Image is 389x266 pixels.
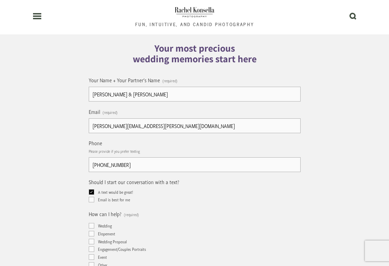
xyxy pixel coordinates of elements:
[89,254,94,260] input: Event
[98,197,130,202] span: Email is best for me
[162,76,177,85] span: (required)
[89,139,102,147] span: Phone
[89,76,160,84] span: Your Name + Your Partner's Name
[102,108,118,117] span: (required)
[89,210,121,217] span: How can I help?
[89,87,301,102] input: Ex: Natalie Smith & Sam White
[98,239,127,244] span: Wedding Proposal
[98,246,146,252] span: Engagement/Couples Portraits
[98,231,115,236] span: Elopement
[89,197,94,202] input: Email is best for me
[89,239,94,244] input: Wedding Proposal
[98,223,112,228] span: Wedding
[133,42,257,65] strong: Your most precious wedding memories start here
[89,231,94,236] input: Elopement
[98,254,107,260] span: Event
[89,147,140,156] p: Please provide if you prefer texting
[124,210,139,219] span: (required)
[135,22,254,27] div: Fun, Intuitive, and Candid Photography
[89,108,100,115] span: Email
[89,189,94,195] input: A text would be great!
[89,178,179,185] span: Should I start our conversation with a text?
[98,189,133,195] span: A text would be great!
[89,223,94,228] input: Wedding
[89,246,94,252] input: Engagement/Couples Portraits
[174,5,215,19] img: PNW Wedding Photographer | Rachel Konsella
